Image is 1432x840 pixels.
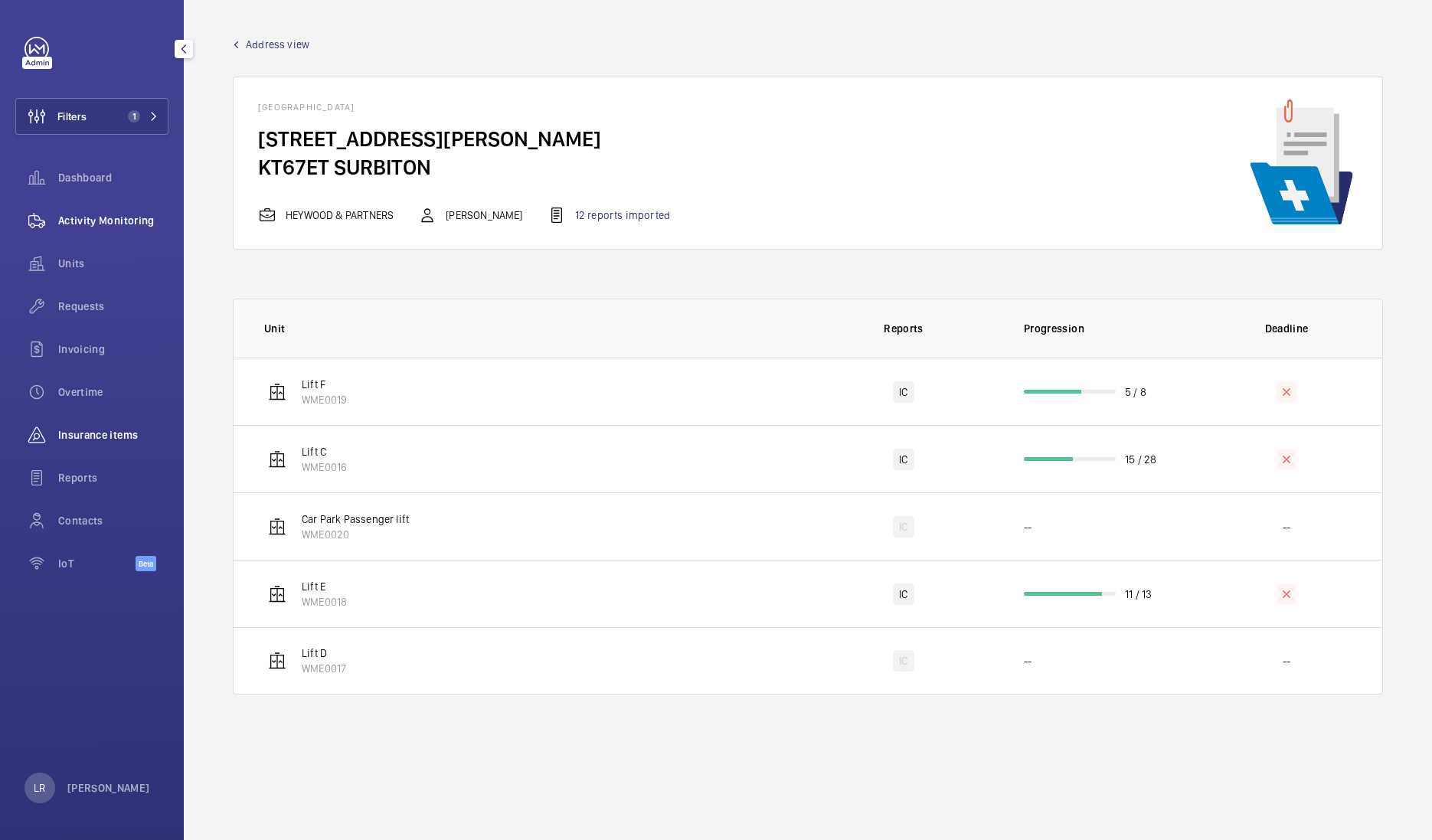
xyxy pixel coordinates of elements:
[302,377,347,392] p: Lift F
[58,470,168,485] span: Reports
[302,527,409,542] p: WME0020
[67,780,150,796] p: [PERSON_NAME]
[1283,519,1290,534] p: --
[1024,519,1031,534] p: --
[58,299,168,314] span: Requests
[246,37,309,52] span: Address view
[893,583,914,605] div: IC
[302,646,346,661] p: Lift D
[302,579,347,594] p: Lift E
[58,256,168,271] span: Units
[1125,384,1146,400] p: 5 / 8
[15,98,168,135] button: Filters1
[264,321,808,336] p: Unit
[1024,321,1191,336] p: Progression
[1125,587,1152,602] p: 11 / 13
[1024,653,1031,668] p: --
[302,444,347,459] p: Lift C
[58,342,168,357] span: Invoicing
[268,585,286,603] img: elevator.svg
[58,427,168,443] span: Insurance items
[58,556,136,571] span: IoT
[58,213,168,228] span: Activity Monitoring
[1125,452,1156,467] p: 15 / 28
[302,459,347,475] p: WME0016
[258,102,695,125] h4: [GEOGRAPHIC_DATA]
[893,449,914,470] div: IC
[136,556,156,571] span: Beta
[302,512,409,527] p: Car Park Passenger lift
[58,513,168,528] span: Contacts
[258,206,394,224] div: HEYWOOD & PARTNERS
[893,650,914,672] div: IC
[418,206,522,224] div: [PERSON_NAME]
[57,109,87,124] span: Filters
[302,594,347,610] p: WME0018
[128,110,140,123] span: 1
[548,206,670,224] div: 12 reports imported
[268,518,286,536] img: elevator.svg
[302,392,347,407] p: WME0019
[58,384,168,400] span: Overtime
[893,381,914,403] div: IC
[1202,321,1372,336] p: Deadline
[268,383,286,401] img: elevator.svg
[819,321,989,336] p: Reports
[302,661,346,676] p: WME0017
[1283,653,1290,668] p: --
[34,780,45,796] p: LR
[893,516,914,538] div: IC
[58,170,168,185] span: Dashboard
[258,125,695,181] h4: [STREET_ADDRESS][PERSON_NAME] KT67ET SURBITON
[268,652,286,670] img: elevator.svg
[268,450,286,469] img: elevator.svg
